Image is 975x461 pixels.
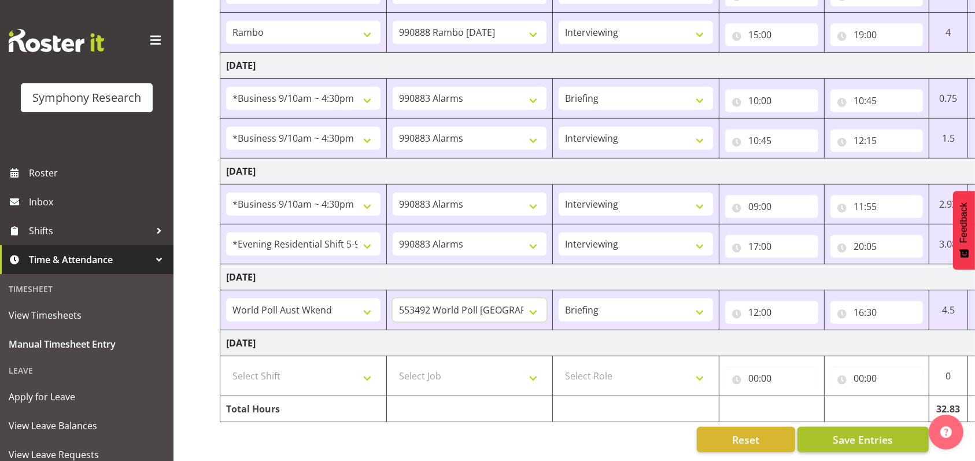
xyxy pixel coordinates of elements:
[929,79,968,119] td: 0.75
[3,411,171,440] a: View Leave Balances
[9,335,165,353] span: Manual Timesheet Entry
[797,427,929,452] button: Save Entries
[9,29,104,52] img: Rosterit website logo
[9,388,165,405] span: Apply for Leave
[830,129,924,152] input: Click to select...
[9,307,165,324] span: View Timesheets
[725,89,818,112] input: Click to select...
[29,164,168,182] span: Roster
[725,23,818,46] input: Click to select...
[929,185,968,224] td: 2.92
[929,356,968,396] td: 0
[29,193,168,211] span: Inbox
[725,129,818,152] input: Click to select...
[697,427,795,452] button: Reset
[32,89,141,106] div: Symphony Research
[830,235,924,258] input: Click to select...
[940,426,952,438] img: help-xxl-2.png
[732,432,759,447] span: Reset
[3,301,171,330] a: View Timesheets
[929,396,968,422] td: 32.83
[220,396,387,422] td: Total Hours
[725,367,818,390] input: Click to select...
[830,89,924,112] input: Click to select...
[830,195,924,218] input: Click to select...
[929,290,968,330] td: 4.5
[830,23,924,46] input: Click to select...
[3,277,171,301] div: Timesheet
[9,417,165,434] span: View Leave Balances
[929,224,968,264] td: 3.08
[959,202,969,243] span: Feedback
[725,301,818,324] input: Click to select...
[830,301,924,324] input: Click to select...
[3,330,171,359] a: Manual Timesheet Entry
[29,251,150,268] span: Time & Attendance
[725,235,818,258] input: Click to select...
[833,432,893,447] span: Save Entries
[725,195,818,218] input: Click to select...
[929,119,968,158] td: 1.5
[830,367,924,390] input: Click to select...
[3,382,171,411] a: Apply for Leave
[29,222,150,239] span: Shifts
[3,359,171,382] div: Leave
[953,191,975,270] button: Feedback - Show survey
[929,13,968,53] td: 4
